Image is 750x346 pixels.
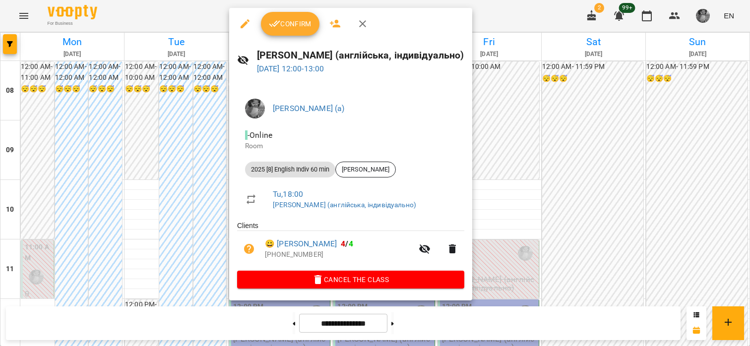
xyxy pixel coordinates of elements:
p: [PHONE_NUMBER] [265,250,413,260]
a: [DATE] 12:00-13:00 [257,64,324,73]
a: 😀 [PERSON_NAME] [265,238,337,250]
a: Tu , 18:00 [273,189,303,199]
span: - Online [245,130,274,140]
div: [PERSON_NAME] [335,162,396,177]
span: Cancel the class [245,274,456,286]
a: [PERSON_NAME] (англійська, індивідуально) [273,201,416,209]
span: Confirm [269,18,312,30]
button: Confirm [261,12,319,36]
span: 2025 [8] English Indiv 60 min [245,165,335,174]
ul: Clients [237,221,464,270]
span: 4 [341,239,345,248]
span: 4 [349,239,353,248]
img: d8a229def0a6a8f2afd845e9c03c6922.JPG [245,99,265,118]
span: [PERSON_NAME] [336,165,395,174]
a: [PERSON_NAME] (а) [273,104,345,113]
b: / [341,239,353,248]
button: Cancel the class [237,271,464,288]
h6: [PERSON_NAME] (англійська, індивідуально) [257,48,464,63]
p: Room [245,141,456,151]
button: Unpaid. Bill the attendance? [237,237,261,261]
